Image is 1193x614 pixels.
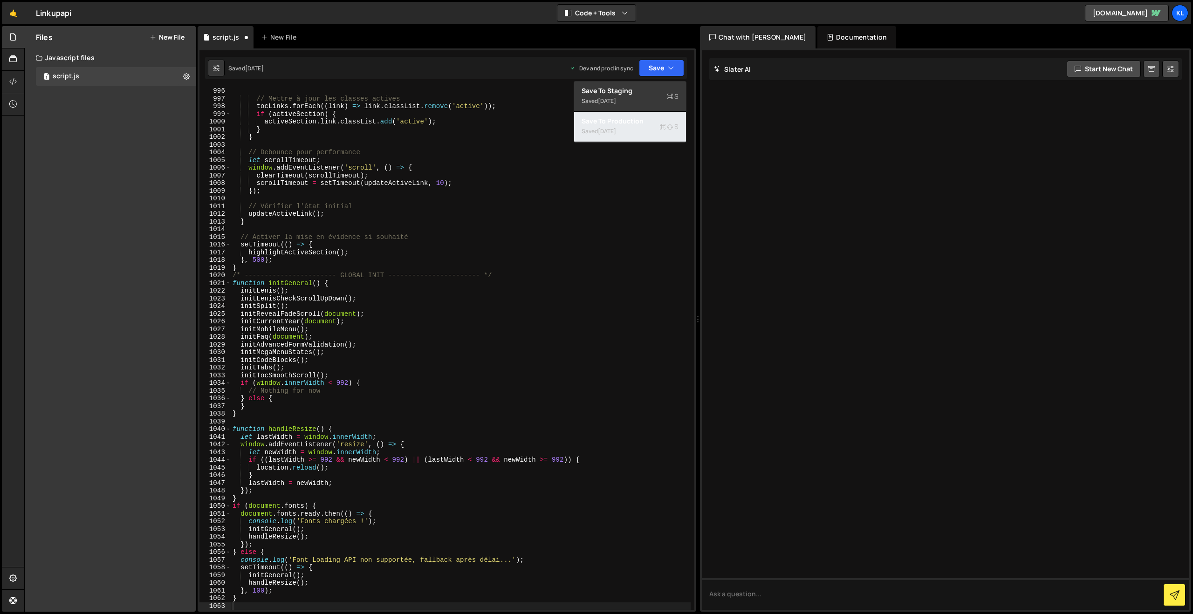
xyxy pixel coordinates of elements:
[199,141,231,149] div: 1003
[574,82,686,112] button: Save to StagingS Saved[DATE]
[582,126,679,137] div: Saved
[199,425,231,433] div: 1040
[199,341,231,349] div: 1029
[199,418,231,426] div: 1039
[199,225,231,233] div: 1014
[199,502,231,510] div: 1050
[199,495,231,503] div: 1049
[199,310,231,318] div: 1025
[574,112,686,142] button: Save to ProductionS Saved[DATE]
[582,86,679,96] div: Save to Staging
[199,210,231,218] div: 1012
[199,287,231,295] div: 1022
[199,149,231,157] div: 1004
[199,379,231,387] div: 1034
[199,318,231,326] div: 1026
[199,179,231,187] div: 1008
[199,264,231,272] div: 1019
[150,34,185,41] button: New File
[199,518,231,525] div: 1052
[199,487,231,495] div: 1048
[199,233,231,241] div: 1015
[817,26,896,48] div: Documentation
[700,26,816,48] div: Chat with [PERSON_NAME]
[199,456,231,464] div: 1044
[36,32,53,42] h2: Files
[199,172,231,180] div: 1007
[199,95,231,103] div: 997
[199,241,231,249] div: 1016
[261,33,300,42] div: New File
[199,164,231,172] div: 1006
[199,548,231,556] div: 1056
[1067,61,1141,77] button: Start new chat
[199,525,231,533] div: 1053
[199,441,231,449] div: 1042
[199,356,231,364] div: 1031
[199,195,231,203] div: 1010
[199,280,231,287] div: 1021
[199,302,231,310] div: 1024
[199,102,231,110] div: 998
[199,118,231,126] div: 1000
[199,333,231,341] div: 1028
[199,187,231,195] div: 1009
[598,97,616,105] div: [DATE]
[36,67,196,86] div: 17126/47241.js
[199,464,231,472] div: 1045
[199,157,231,164] div: 1005
[199,372,231,380] div: 1033
[199,249,231,257] div: 1017
[199,203,231,211] div: 1011
[659,122,679,131] span: S
[199,572,231,580] div: 1059
[199,556,231,564] div: 1057
[228,64,264,72] div: Saved
[199,602,231,610] div: 1063
[199,564,231,572] div: 1058
[199,272,231,280] div: 1020
[557,5,636,21] button: Code + Tools
[199,395,231,403] div: 1036
[199,326,231,334] div: 1027
[1172,5,1188,21] a: Kl
[213,33,239,42] div: script.js
[598,127,616,135] div: [DATE]
[2,2,25,24] a: 🤙
[199,403,231,410] div: 1037
[199,533,231,541] div: 1054
[199,133,231,141] div: 1002
[199,387,231,395] div: 1035
[570,64,633,72] div: Dev and prod in sync
[199,541,231,549] div: 1055
[199,510,231,518] div: 1051
[199,579,231,587] div: 1060
[199,449,231,457] div: 1043
[199,295,231,303] div: 1023
[667,92,679,101] span: S
[25,48,196,67] div: Javascript files
[582,116,679,126] div: Save to Production
[199,110,231,118] div: 999
[199,348,231,356] div: 1030
[44,74,49,81] span: 1
[53,72,79,81] div: script.js
[199,87,231,95] div: 996
[36,7,71,19] div: Linkupapi
[199,364,231,372] div: 1032
[582,96,679,107] div: Saved
[199,218,231,226] div: 1013
[714,65,751,74] h2: Slater AI
[199,479,231,487] div: 1047
[199,587,231,595] div: 1061
[245,64,264,72] div: [DATE]
[199,433,231,441] div: 1041
[199,126,231,134] div: 1001
[199,256,231,264] div: 1018
[199,471,231,479] div: 1046
[1085,5,1169,21] a: [DOMAIN_NAME]
[199,410,231,418] div: 1038
[199,594,231,602] div: 1062
[639,60,684,76] button: Save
